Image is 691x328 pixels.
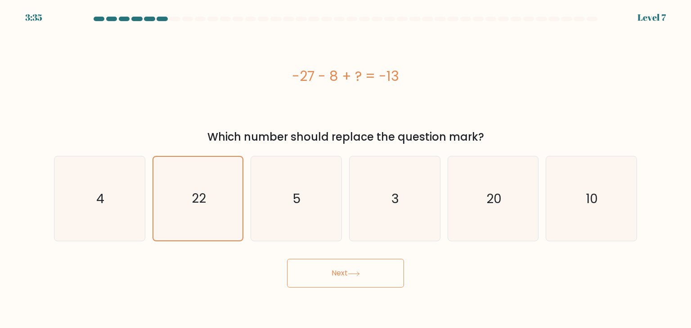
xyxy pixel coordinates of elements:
text: 20 [486,190,502,208]
div: Which number should replace the question mark? [59,129,632,145]
div: Level 7 [637,11,666,24]
text: 5 [293,190,301,208]
text: 3 [392,190,399,208]
text: 22 [192,190,206,208]
div: 3:35 [25,11,42,24]
text: 10 [586,190,598,208]
div: -27 - 8 + ? = -13 [54,66,637,86]
button: Next [287,259,404,288]
text: 4 [96,190,104,208]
